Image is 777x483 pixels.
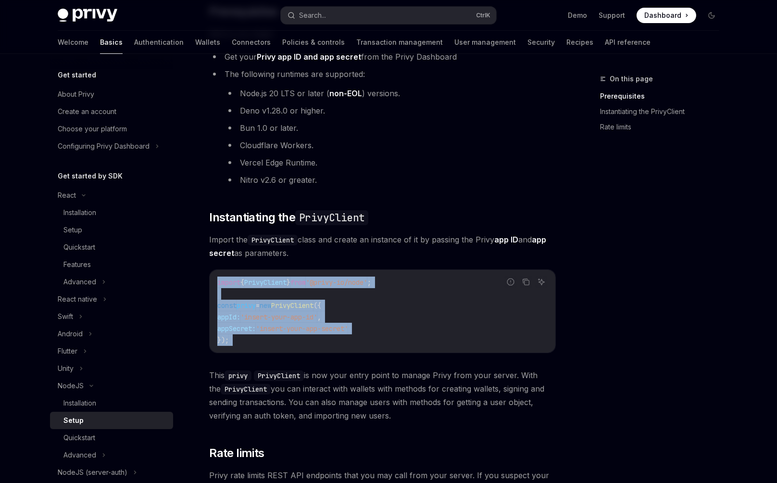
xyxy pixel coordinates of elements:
[58,363,74,374] div: Unity
[244,278,287,287] span: PrivyClient
[58,170,123,182] h5: Get started by SDK
[50,256,173,273] a: Features
[58,106,116,117] div: Create an account
[256,301,260,310] span: =
[260,301,271,310] span: new
[225,139,556,152] li: Cloudflare Workers.
[58,31,88,54] a: Welcome
[256,324,348,333] span: 'insert-your-app-secret'
[225,87,556,100] li: Node.js 20 LTS or later ( ) versions.
[50,221,173,239] a: Setup
[50,86,173,103] a: About Privy
[63,449,96,461] div: Advanced
[367,278,371,287] span: ;
[209,369,556,422] span: This is now your entry point to manage Privy from your server. With the you can interact with wal...
[290,278,306,287] span: from
[568,11,587,20] a: Demo
[58,123,127,135] div: Choose your platform
[281,7,496,24] button: Search...CtrlK
[217,313,240,321] span: appId:
[476,12,490,19] span: Ctrl K
[63,224,82,236] div: Setup
[535,276,548,288] button: Ask AI
[50,412,173,429] a: Setup
[356,31,443,54] a: Transaction management
[134,31,184,54] a: Authentication
[225,121,556,135] li: Bun 1.0 or later.
[248,235,298,245] code: PrivyClient
[63,397,96,409] div: Installation
[704,8,719,23] button: Toggle dark mode
[566,31,593,54] a: Recipes
[50,103,173,120] a: Create an account
[306,278,367,287] span: '@privy-io/node'
[58,140,150,152] div: Configuring Privy Dashboard
[225,104,556,117] li: Deno v1.28.0 or higher.
[504,276,517,288] button: Report incorrect code
[217,336,229,344] span: });
[237,301,256,310] span: privy
[287,278,290,287] span: }
[520,276,532,288] button: Copy the contents from the code block
[58,89,94,100] div: About Privy
[209,233,556,260] span: Import the class and create an instance of it by passing the Privy and as parameters.
[313,301,321,310] span: ({
[50,120,173,138] a: Choose your platform
[225,156,556,169] li: Vercel Edge Runtime.
[63,259,91,270] div: Features
[600,119,727,135] a: Rate limits
[58,190,76,201] div: React
[610,73,653,85] span: On this page
[329,89,362,99] a: non-EOL
[240,313,317,321] span: 'insert-your-app-id'
[63,432,95,444] div: Quickstart
[58,311,73,322] div: Swift
[58,293,97,305] div: React native
[50,394,173,412] a: Installation
[50,239,173,256] a: Quickstart
[58,69,96,81] h5: Get started
[232,31,271,54] a: Connectors
[454,31,516,54] a: User management
[605,31,651,54] a: API reference
[295,210,368,225] code: PrivyClient
[58,345,77,357] div: Flutter
[63,276,96,288] div: Advanced
[63,241,95,253] div: Quickstart
[63,415,84,426] div: Setup
[63,207,96,218] div: Installation
[282,31,345,54] a: Policies & controls
[217,324,256,333] span: appSecret:
[58,328,83,340] div: Android
[221,384,271,394] code: PrivyClient
[217,278,240,287] span: import
[257,52,361,62] a: Privy app ID and app secret
[240,278,244,287] span: {
[527,31,555,54] a: Security
[600,89,727,104] a: Prerequisites
[644,11,681,20] span: Dashboard
[225,173,556,187] li: Nitro v2.6 or greater.
[600,104,727,119] a: Instantiating the PrivyClient
[195,31,220,54] a: Wallets
[599,11,625,20] a: Support
[299,10,326,21] div: Search...
[58,380,84,392] div: NodeJS
[225,370,251,381] code: privy
[494,235,518,244] strong: app ID
[50,204,173,221] a: Installation
[209,50,556,64] li: Get your from the Privy Dashboard
[209,67,556,187] li: The following runtimes are supported:
[58,467,127,478] div: NodeJS (server-auth)
[50,429,173,446] a: Quickstart
[209,445,264,461] span: Rate limits
[254,370,304,381] code: PrivyClient
[271,301,313,310] span: PrivyClient
[100,31,123,54] a: Basics
[217,301,237,310] span: const
[637,8,696,23] a: Dashboard
[317,313,321,321] span: ,
[209,210,368,225] span: Instantiating the
[58,9,117,22] img: dark logo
